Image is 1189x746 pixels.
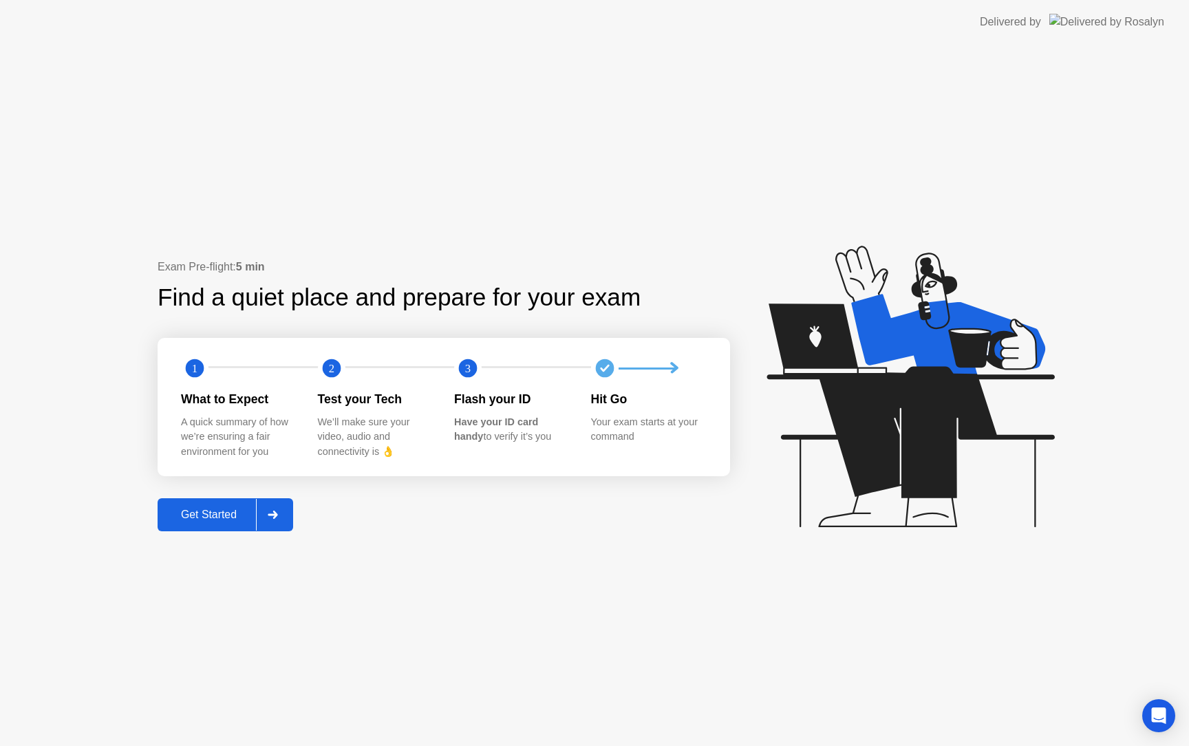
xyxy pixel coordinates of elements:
b: Have your ID card handy [454,416,538,443]
div: Hit Go [591,390,706,408]
div: Your exam starts at your command [591,415,706,445]
div: to verify it’s you [454,415,569,445]
div: Test your Tech [318,390,433,408]
div: Exam Pre-flight: [158,259,730,275]
img: Delivered by Rosalyn [1049,14,1164,30]
div: Delivered by [980,14,1041,30]
b: 5 min [236,261,265,273]
div: Get Started [162,509,256,521]
div: A quick summary of how we’re ensuring a fair environment for you [181,415,296,460]
div: Find a quiet place and prepare for your exam [158,279,643,316]
div: What to Expect [181,390,296,408]
text: 1 [192,362,197,375]
div: Flash your ID [454,390,569,408]
text: 2 [328,362,334,375]
div: We’ll make sure your video, audio and connectivity is 👌 [318,415,433,460]
div: Open Intercom Messenger [1142,699,1175,732]
button: Get Started [158,498,293,531]
text: 3 [465,362,471,375]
